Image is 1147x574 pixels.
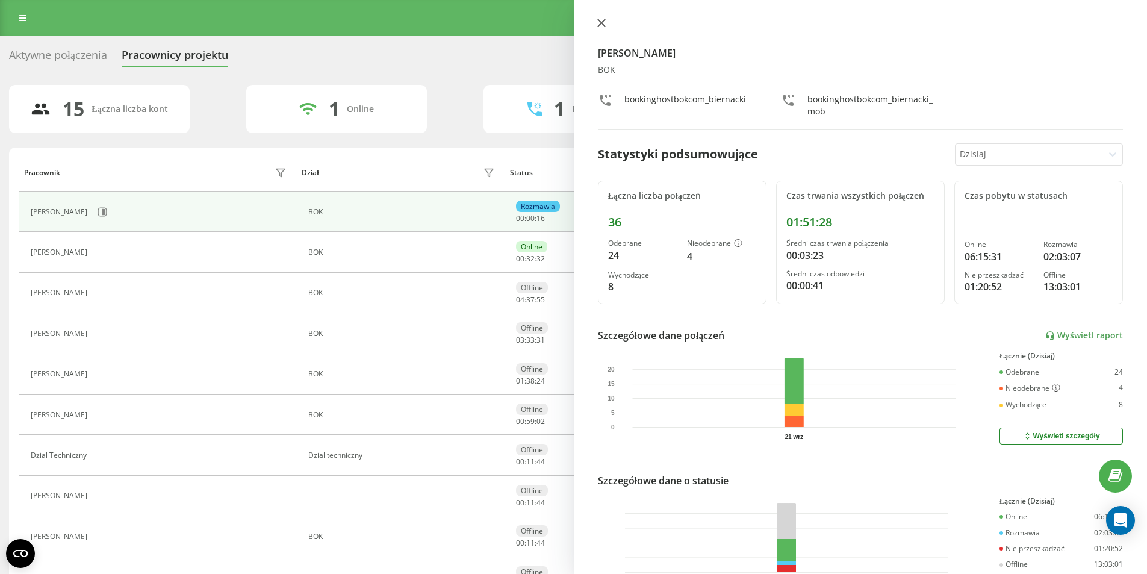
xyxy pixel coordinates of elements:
[516,499,545,507] div: : :
[516,322,548,334] div: Offline
[1119,401,1123,409] div: 8
[92,104,167,114] div: Łączna liczba kont
[608,239,677,248] div: Odebrane
[526,457,535,467] span: 11
[999,401,1046,409] div: Wychodzące
[687,239,756,249] div: Nieodebrane
[999,529,1040,537] div: Rozmawia
[526,416,535,426] span: 59
[786,248,934,263] div: 00:03:23
[516,255,545,263] div: : :
[63,98,84,120] div: 15
[965,249,1034,264] div: 06:15:31
[516,254,524,264] span: 00
[347,104,374,114] div: Online
[308,451,498,460] div: Dzial techniczny
[516,377,545,385] div: : :
[536,416,545,426] span: 02
[31,451,90,460] div: Dzial Techniczny
[308,248,498,257] div: BOK
[31,289,90,297] div: [PERSON_NAME]
[308,370,498,378] div: BOK
[526,498,535,508] span: 11
[608,248,677,263] div: 24
[999,497,1123,505] div: Łącznie (Dzisiaj)
[598,145,758,163] div: Statystyki podsumowujące
[536,213,545,223] span: 16
[786,270,934,278] div: Średni czas odpowiedzi
[999,384,1060,393] div: Nieodebrane
[516,295,524,305] span: 04
[329,98,340,120] div: 1
[31,370,90,378] div: [PERSON_NAME]
[1119,384,1123,393] div: 4
[1114,368,1123,376] div: 24
[516,538,524,548] span: 00
[536,254,545,264] span: 32
[608,191,756,201] div: Łączna liczba połączeń
[965,240,1034,249] div: Online
[516,485,548,496] div: Offline
[536,335,545,345] span: 31
[536,538,545,548] span: 44
[516,282,548,293] div: Offline
[9,49,107,67] div: Aktywne połączenia
[536,457,545,467] span: 44
[598,65,1124,75] div: BOK
[598,46,1124,60] h4: [PERSON_NAME]
[31,532,90,541] div: [PERSON_NAME]
[516,458,545,466] div: : :
[965,279,1034,294] div: 01:20:52
[611,424,614,431] text: 0
[999,560,1028,569] div: Offline
[1043,240,1113,249] div: Rozmawia
[965,271,1034,279] div: Nie przeszkadzać
[516,201,560,212] div: Rozmawia
[1106,506,1135,535] div: Open Intercom Messenger
[785,434,803,440] text: 21 wrz
[608,366,615,373] text: 20
[536,498,545,508] span: 44
[526,376,535,386] span: 38
[1043,279,1113,294] div: 13:03:01
[308,208,498,216] div: BOK
[516,416,524,426] span: 00
[1094,513,1123,521] div: 06:15:31
[1094,560,1123,569] div: 13:03:01
[526,538,535,548] span: 11
[786,278,934,293] div: 00:00:41
[1094,529,1123,537] div: 02:03:07
[516,417,545,426] div: : :
[31,208,90,216] div: [PERSON_NAME]
[516,376,524,386] span: 01
[1043,249,1113,264] div: 02:03:07
[516,404,548,415] div: Offline
[598,473,729,488] div: Szczegółowe dane o statusie
[516,241,547,252] div: Online
[999,544,1065,553] div: Nie przeszkadzać
[516,336,545,345] div: : :
[526,213,535,223] span: 00
[308,289,498,297] div: BOK
[516,525,548,537] div: Offline
[536,295,545,305] span: 55
[308,532,498,541] div: BOK
[122,49,228,67] div: Pracownicy projektu
[302,169,319,177] div: Dział
[31,248,90,257] div: [PERSON_NAME]
[516,296,545,304] div: : :
[999,513,1027,521] div: Online
[611,410,614,416] text: 5
[536,376,545,386] span: 24
[516,457,524,467] span: 00
[786,215,934,229] div: 01:51:28
[1043,271,1113,279] div: Offline
[807,93,940,117] div: bookinghostbokcom_biernacki_mob
[24,169,60,177] div: Pracownik
[687,249,756,264] div: 4
[31,491,90,500] div: [PERSON_NAME]
[526,254,535,264] span: 32
[516,214,545,223] div: : :
[516,498,524,508] span: 00
[308,329,498,338] div: BOK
